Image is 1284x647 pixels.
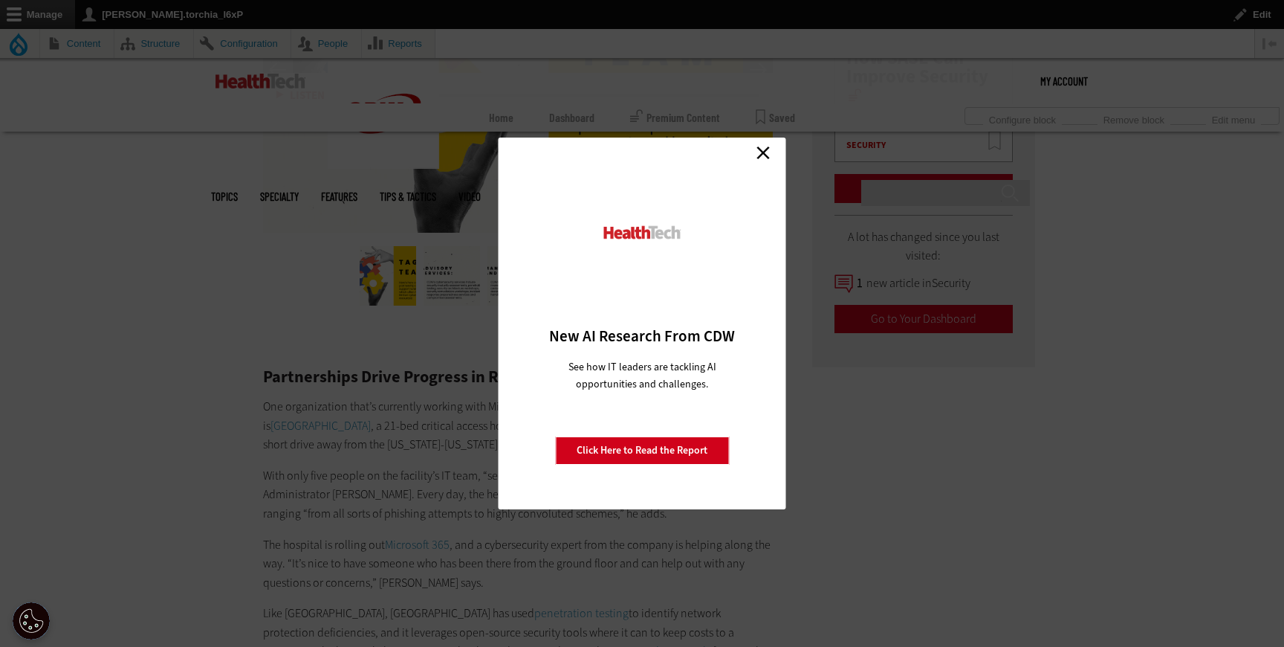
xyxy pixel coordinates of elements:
[752,141,774,164] a: Close
[555,437,729,465] a: Click Here to Read the Report
[551,358,734,393] p: See how IT leaders are tackling AI opportunities and challenges.
[602,225,683,240] img: HealthTech_0_0.png
[13,602,50,640] button: Open Preferences
[525,326,760,347] h3: New AI Research From CDW
[13,602,50,640] div: Cookie Settings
